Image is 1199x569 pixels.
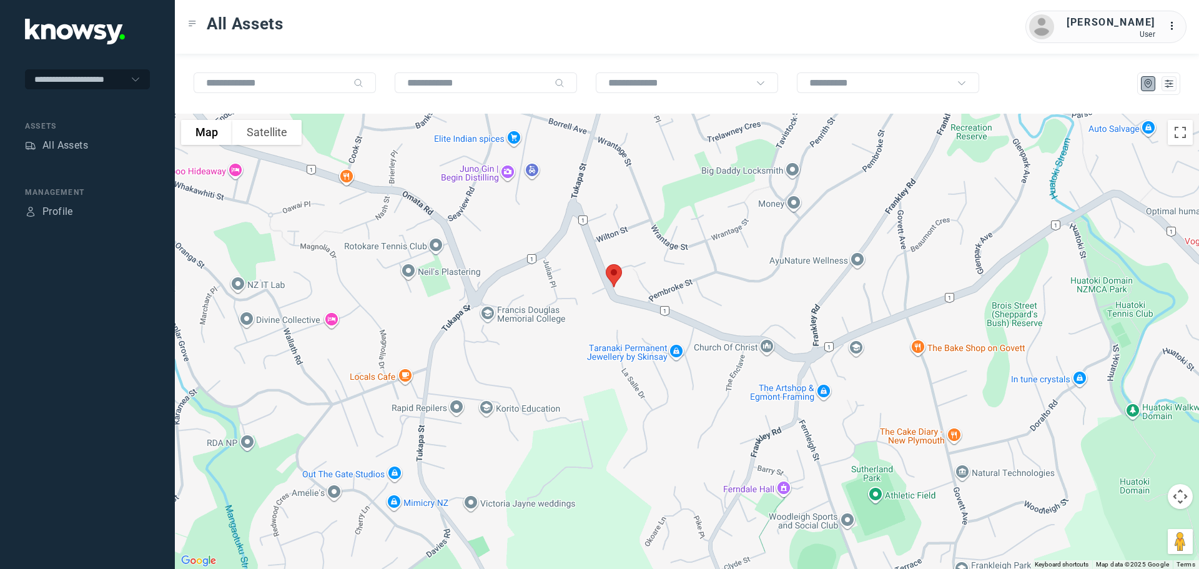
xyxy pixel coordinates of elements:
div: All Assets [42,138,88,153]
a: AssetsAll Assets [25,138,88,153]
div: Map [1143,78,1154,89]
button: Toggle fullscreen view [1168,120,1193,145]
button: Drag Pegman onto the map to open Street View [1168,529,1193,554]
button: Show street map [181,120,232,145]
button: Map camera controls [1168,484,1193,509]
div: Management [25,187,150,198]
div: Search [353,78,363,88]
div: List [1163,78,1175,89]
img: avatar.png [1029,14,1054,39]
div: Assets [25,140,36,151]
div: Search [555,78,565,88]
a: Open this area in Google Maps (opens a new window) [178,553,219,569]
div: Toggle Menu [188,19,197,28]
div: User [1067,30,1155,39]
div: [PERSON_NAME] [1067,15,1155,30]
button: Keyboard shortcuts [1035,560,1088,569]
img: Application Logo [25,19,125,44]
div: Profile [25,206,36,217]
span: Map data ©2025 Google [1096,561,1169,568]
div: : [1168,19,1183,36]
a: Terms (opens in new tab) [1177,561,1195,568]
tspan: ... [1168,21,1181,31]
span: All Assets [207,12,284,35]
div: Profile [42,204,73,219]
button: Show satellite imagery [232,120,302,145]
div: : [1168,19,1183,34]
img: Google [178,553,219,569]
div: Assets [25,121,150,132]
a: ProfileProfile [25,204,73,219]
